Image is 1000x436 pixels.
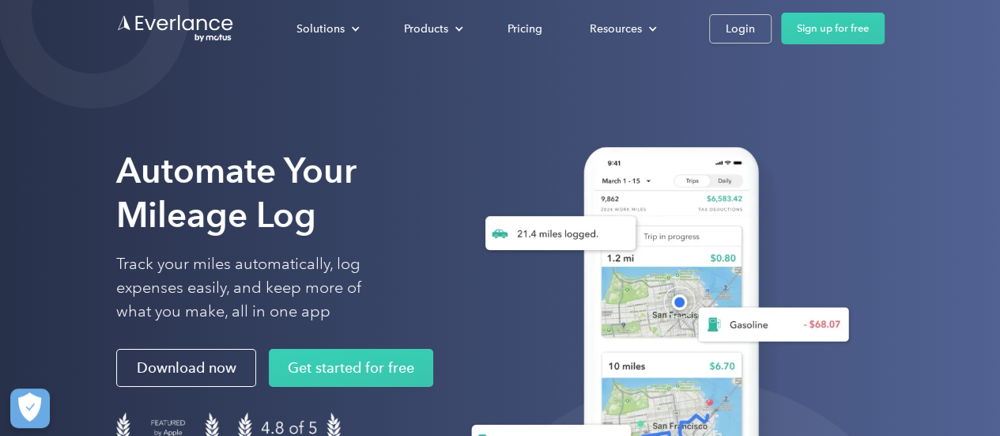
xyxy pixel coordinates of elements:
[508,19,542,39] div: Pricing
[116,13,235,44] a: Go to homepage
[269,349,433,387] a: Get started for free
[709,14,772,44] a: Login
[116,252,398,324] p: Track your miles automatically, log expenses easily, and keep more of what you make, all in one app
[116,349,256,387] a: Download now
[726,19,755,39] div: Login
[590,19,642,39] div: Resources
[116,150,357,236] strong: Automate Your Mileage Log
[281,15,372,43] div: Solutions
[10,389,50,428] button: Cookies Settings
[404,19,448,39] div: Products
[781,13,885,44] a: Sign up for free
[296,19,345,39] div: Solutions
[574,15,670,43] div: Resources
[492,15,558,43] a: Pricing
[388,15,476,43] div: Products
